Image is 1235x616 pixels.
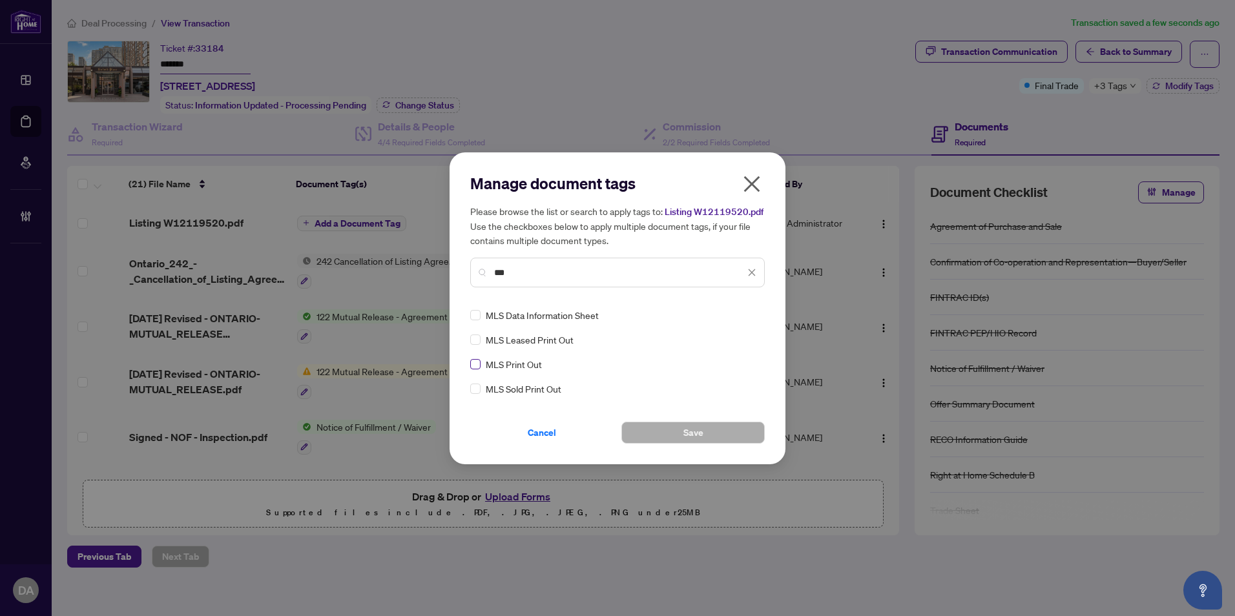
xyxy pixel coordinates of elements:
[486,308,599,322] span: MLS Data Information Sheet
[742,174,762,194] span: close
[665,206,763,218] span: Listing W12119520.pdf
[470,204,765,247] h5: Please browse the list or search to apply tags to: Use the checkboxes below to apply multiple doc...
[470,422,614,444] button: Cancel
[470,173,765,194] h2: Manage document tags
[528,422,556,443] span: Cancel
[486,357,542,371] span: MLS Print Out
[621,422,765,444] button: Save
[486,382,561,396] span: MLS Sold Print Out
[486,333,574,347] span: MLS Leased Print Out
[1183,571,1222,610] button: Open asap
[747,268,756,277] span: close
